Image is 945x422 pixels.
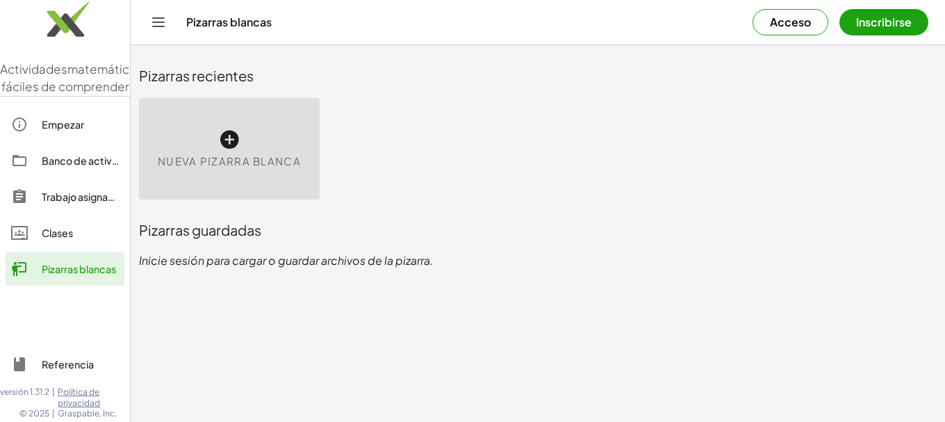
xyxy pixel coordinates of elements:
[158,154,301,168] font: Nueva pizarra blanca
[770,15,811,29] font: Acceso
[42,154,145,167] font: Banco de actividades
[42,358,94,371] font: Referencia
[58,387,130,408] a: Política de privacidad
[6,180,124,213] a: Trabajo asignado
[6,108,124,141] a: Empezar
[52,408,55,419] font: |
[139,253,434,268] font: Inicie sesión para cargar o guardar archivos de la pizarra.
[6,252,124,286] a: Pizarras blancas
[52,387,55,397] font: |
[147,11,170,33] button: Cambiar navegación
[6,144,124,177] a: Banco de actividades
[139,221,261,238] font: Pizarras guardadas
[6,216,124,250] a: Clases
[139,67,254,84] font: Pizarras recientes
[753,9,828,35] button: Acceso
[839,9,928,35] button: Inscribirse
[42,118,84,131] font: Empezar
[6,348,124,381] a: Referencia
[58,387,100,408] font: Política de privacidad
[856,15,912,29] font: Inscribirse
[1,61,143,95] font: matemáticas fáciles de comprender
[42,227,73,239] font: Clases
[42,263,116,275] font: Pizarras blancas
[42,190,121,203] font: Trabajo asignado
[19,408,49,419] font: © 2025
[58,408,117,419] font: Graspable, Inc.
